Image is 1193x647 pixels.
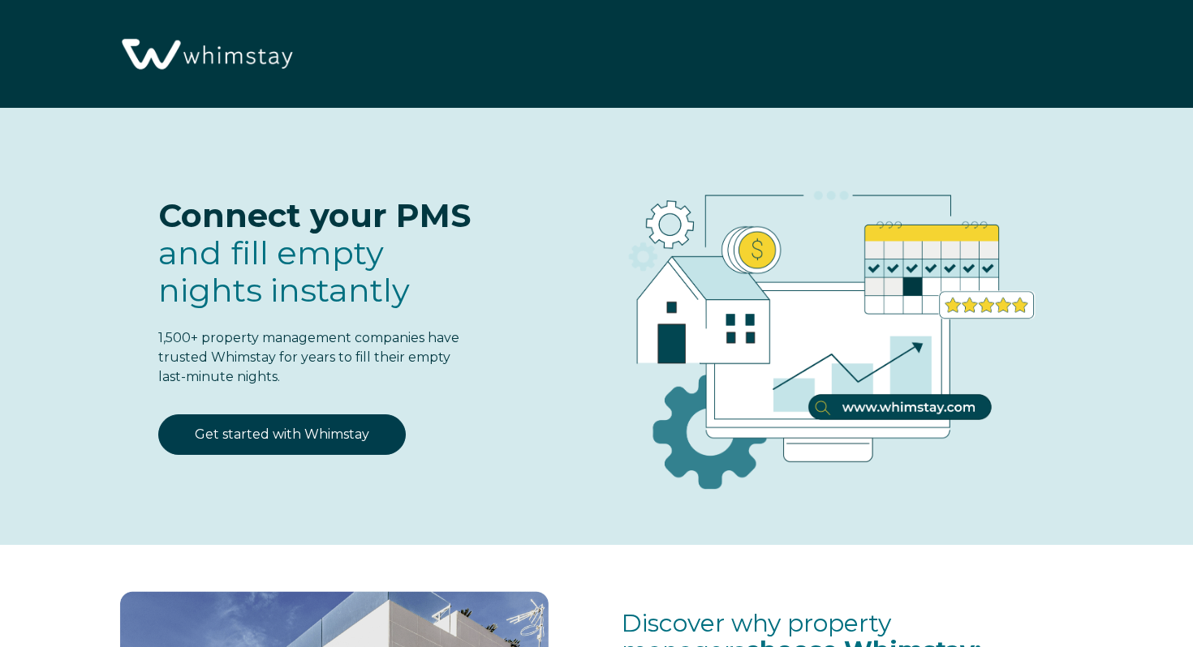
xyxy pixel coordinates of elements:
span: and [158,233,410,310]
span: fill empty nights instantly [158,233,410,310]
span: Connect your PMS [158,195,471,235]
span: 1,500+ property management companies have trusted Whimstay for years to fill their empty last-min... [158,330,459,384]
img: Whimstay Logo-02 1 [114,8,298,102]
a: Get started with Whimstay [158,414,406,455]
img: RBO Ilustrations-03 [536,140,1108,515]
